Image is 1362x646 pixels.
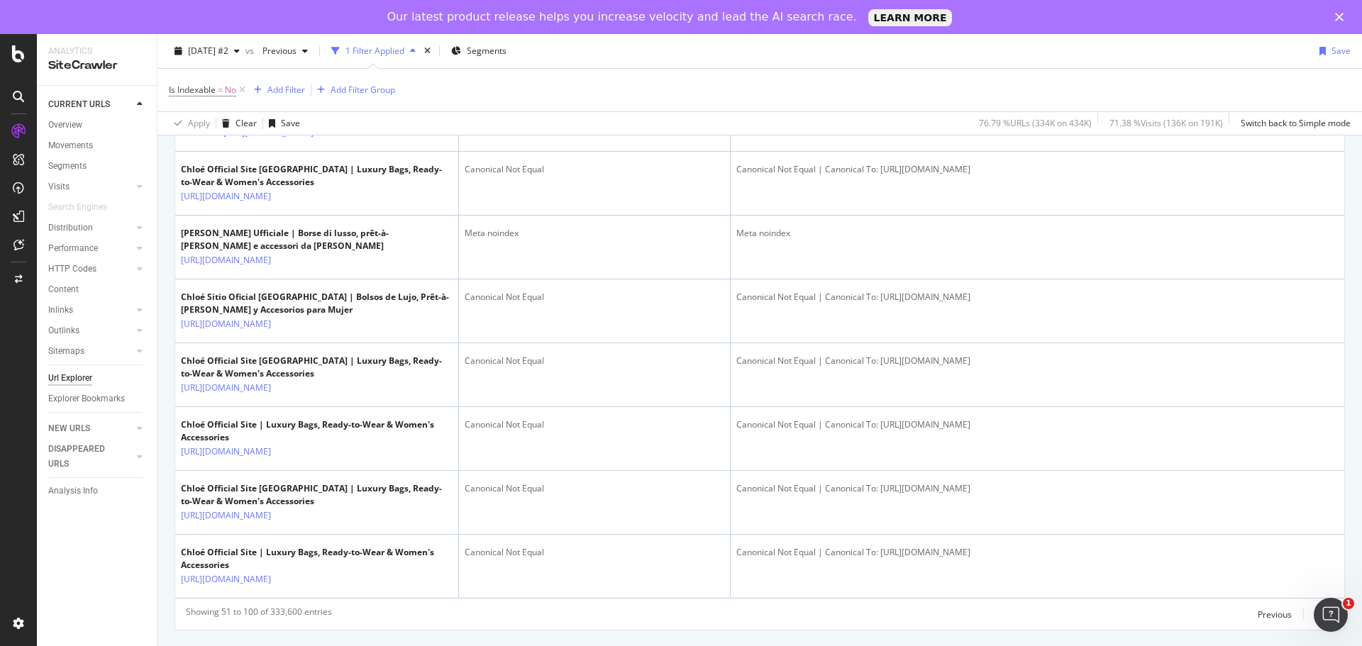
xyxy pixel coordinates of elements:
button: Previous [257,40,314,62]
div: Canonical Not Equal [465,418,724,431]
div: Content [48,282,79,297]
div: Previous [1258,608,1292,620]
a: [URL][DOMAIN_NAME] [181,445,271,459]
div: Canonical Not Equal | Canonical To: [URL][DOMAIN_NAME] [736,546,1339,559]
button: 1 Filter Applied [326,40,421,62]
div: Chloé Official Site [GEOGRAPHIC_DATA] | Luxury Bags, Ready-to-Wear & Women's Accessories [181,482,453,508]
span: Segments [467,45,506,57]
div: Canonical Not Equal [465,291,724,303]
div: Meta noindex [465,227,724,240]
div: Canonical Not Equal | Canonical To: [URL][DOMAIN_NAME] [736,482,1339,495]
button: Segments [445,40,512,62]
button: [DATE] #2 [169,40,245,62]
div: Chloé Official Site [GEOGRAPHIC_DATA] | Luxury Bags, Ready-to-Wear & Women's Accessories [181,163,453,189]
a: CURRENT URLS [48,97,133,112]
div: Outlinks [48,323,79,338]
a: HTTP Codes [48,262,133,277]
span: Previous [257,45,297,57]
span: = [218,84,223,96]
div: Save [1331,45,1351,57]
a: Search Engines [48,200,121,215]
div: Chloé Official Site | Luxury Bags, Ready-to-Wear & Women's Accessories [181,418,453,444]
a: NEW URLS [48,421,133,436]
a: [URL][DOMAIN_NAME] [181,253,271,267]
button: Save [263,112,300,135]
div: Canonical Not Equal [465,546,724,559]
div: Our latest product release helps you increase velocity and lead the AI search race. [387,10,857,24]
button: Add Filter Group [311,82,395,99]
div: Movements [48,138,93,153]
div: Add Filter Group [331,84,395,96]
a: LEARN MORE [868,9,953,26]
div: Add Filter [267,84,305,96]
button: Previous [1258,606,1292,623]
div: Visits [48,179,70,194]
div: Switch back to Simple mode [1241,117,1351,129]
div: Canonical Not Equal | Canonical To: [URL][DOMAIN_NAME] [736,291,1339,303]
button: Save [1314,40,1351,62]
div: Segments [48,159,87,174]
div: Canonical Not Equal [465,482,724,495]
div: Canonical Not Equal | Canonical To: [URL][DOMAIN_NAME] [736,418,1339,431]
a: Outlinks [48,323,133,338]
a: Overview [48,118,147,133]
div: Canonical Not Equal [465,163,724,176]
div: times [421,44,433,58]
div: Save [281,117,300,129]
button: Add Filter [248,82,305,99]
div: Sitemaps [48,344,84,359]
div: DISAPPEARED URLS [48,442,120,472]
div: Search Engines [48,200,107,215]
a: Url Explorer [48,371,147,386]
a: Performance [48,241,133,256]
div: Chloé Official Site | Luxury Bags, Ready-to-Wear & Women's Accessories [181,546,453,572]
span: vs [245,45,257,57]
a: Visits [48,179,133,194]
div: Overview [48,118,82,133]
div: Distribution [48,221,93,235]
div: Apply [188,117,210,129]
button: Clear [216,112,257,135]
span: Is Indexable [169,84,216,96]
div: 1 Filter Applied [345,45,404,57]
a: DISAPPEARED URLS [48,442,133,472]
div: Performance [48,241,98,256]
div: Canonical Not Equal | Canonical To: [URL][DOMAIN_NAME] [736,355,1339,367]
span: 2025 Aug. 28th #2 [188,45,228,57]
div: Close [1335,13,1349,21]
a: [URL][DOMAIN_NAME] [181,572,271,586]
span: No [225,80,236,100]
a: Distribution [48,221,133,235]
div: Meta noindex [736,227,1339,240]
a: Sitemaps [48,344,133,359]
a: Explorer Bookmarks [48,391,147,406]
div: Canonical Not Equal | Canonical To: [URL][DOMAIN_NAME] [736,163,1339,176]
div: Analysis Info [48,484,98,499]
a: [URL][DOMAIN_NAME] [181,189,271,204]
a: Analysis Info [48,484,147,499]
a: Content [48,282,147,297]
div: Clear [236,117,257,129]
a: [URL][DOMAIN_NAME] [181,508,271,523]
div: CURRENT URLS [48,97,110,112]
div: Analytics [48,45,145,57]
a: [URL][DOMAIN_NAME] [181,317,271,331]
a: Segments [48,159,147,174]
div: SiteCrawler [48,57,145,74]
div: 76.79 % URLs ( 334K on 434K ) [979,117,1092,129]
iframe: Intercom live chat [1314,598,1348,632]
div: HTTP Codes [48,262,96,277]
span: 1 [1343,598,1354,609]
div: Chloé Official Site [GEOGRAPHIC_DATA] | Luxury Bags, Ready-to-Wear & Women's Accessories [181,355,453,380]
div: Inlinks [48,303,73,318]
div: NEW URLS [48,421,90,436]
div: Canonical Not Equal [465,355,724,367]
div: Chloé Sitio Oficial [GEOGRAPHIC_DATA] | Bolsos de Lujo, Prêt-à-[PERSON_NAME] y Accesorios para Mujer [181,291,453,316]
a: Inlinks [48,303,133,318]
a: [URL][DOMAIN_NAME] [181,381,271,395]
button: Switch back to Simple mode [1235,112,1351,135]
a: Movements [48,138,147,153]
div: Showing 51 to 100 of 333,600 entries [186,606,332,623]
div: Url Explorer [48,371,92,386]
div: 71.38 % Visits ( 136K on 191K ) [1109,117,1223,129]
